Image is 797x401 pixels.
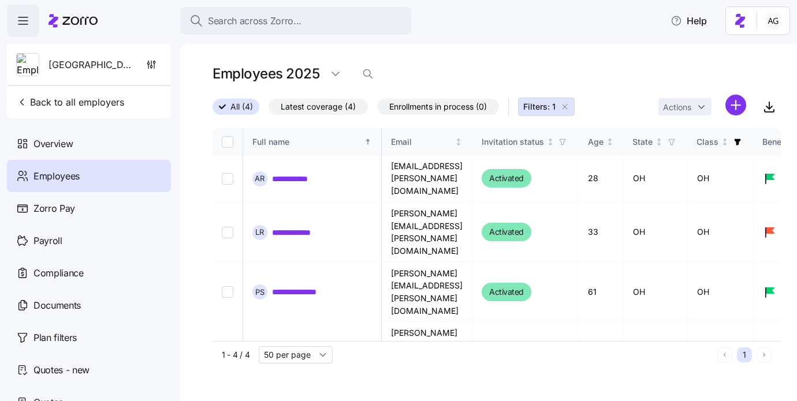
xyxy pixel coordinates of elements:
td: OH [624,322,688,382]
a: Employees [7,160,171,192]
div: Not sorted [655,138,663,146]
div: Age [588,136,604,148]
span: Activated [489,171,524,185]
td: 33 [579,203,624,263]
input: Select record 3 [222,286,233,298]
a: Quotes - new [7,354,171,386]
div: Not sorted [721,138,729,146]
button: Filters: 1 [518,98,575,116]
a: Compliance [7,257,171,289]
button: Next page [757,347,772,362]
td: OH [688,322,754,382]
a: Zorro Pay [7,192,171,224]
span: Documents [33,298,81,313]
td: 61 [579,263,624,323]
span: All (4) [230,99,253,114]
span: Activated [489,225,524,239]
th: Full nameSorted ascending [243,129,382,155]
a: Documents [7,289,171,321]
div: Not sorted [546,138,554,146]
span: Back to all employers [16,95,124,109]
span: Enrollments in process (0) [389,99,487,114]
svg: add icon [725,95,746,115]
span: Plan filters [33,331,77,345]
button: Actions [658,98,712,115]
a: Overview [7,128,171,160]
img: Employer logo [17,54,39,77]
span: Actions [663,103,691,111]
span: P S [255,288,265,295]
span: Employees [33,169,80,183]
span: L R [256,228,265,236]
input: Select record 2 [222,226,233,238]
div: State [633,136,653,148]
button: Help [661,9,716,32]
th: Invitation statusNot sorted [472,129,579,155]
button: Back to all employers [12,91,129,114]
td: 61 [579,322,624,382]
button: Previous page [717,347,732,362]
th: AgeNot sorted [579,129,624,155]
div: Email [391,136,453,148]
th: StateNot sorted [624,129,688,155]
span: Quotes - new [33,363,90,377]
td: [PERSON_NAME][EMAIL_ADDRESS][PERSON_NAME][DOMAIN_NAME] [382,203,472,263]
span: Overview [33,137,73,151]
td: OH [688,203,754,263]
span: Payroll [33,234,62,248]
div: Full name [252,136,362,148]
td: OH [688,263,754,323]
span: Search across Zorro... [208,14,301,28]
div: Class [697,136,719,148]
div: Invitation status [482,136,544,148]
td: [EMAIL_ADDRESS][PERSON_NAME][DOMAIN_NAME] [382,155,472,203]
input: Select all records [222,136,233,148]
div: Not sorted [455,138,463,146]
td: [PERSON_NAME][EMAIL_ADDRESS][PERSON_NAME][DOMAIN_NAME] [382,322,472,382]
td: OH [624,263,688,323]
button: Search across Zorro... [180,7,411,35]
td: OH [624,203,688,263]
a: Payroll [7,224,171,257]
h1: Employees 2025 [213,65,319,83]
span: Compliance [33,266,84,280]
span: Activated [489,285,524,299]
input: Select record 1 [222,173,233,184]
td: OH [688,155,754,203]
th: ClassNot sorted [688,129,754,155]
span: A R [255,175,265,182]
span: Help [671,14,707,28]
img: 5fc55c57e0610270ad857448bea2f2d5 [764,12,783,30]
div: Sorted ascending [364,138,372,146]
span: Filters: 1 [523,101,556,113]
th: EmailNot sorted [382,129,472,155]
td: [PERSON_NAME][EMAIL_ADDRESS][PERSON_NAME][DOMAIN_NAME] [382,263,472,323]
button: 1 [737,347,752,362]
span: Zorro Pay [33,201,75,216]
a: Plan filters [7,321,171,354]
span: [GEOGRAPHIC_DATA] [49,58,132,72]
td: 28 [579,155,624,203]
td: OH [624,155,688,203]
span: Latest coverage (4) [281,99,356,114]
div: Not sorted [606,138,614,146]
span: 1 - 4 / 4 [222,349,249,361]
